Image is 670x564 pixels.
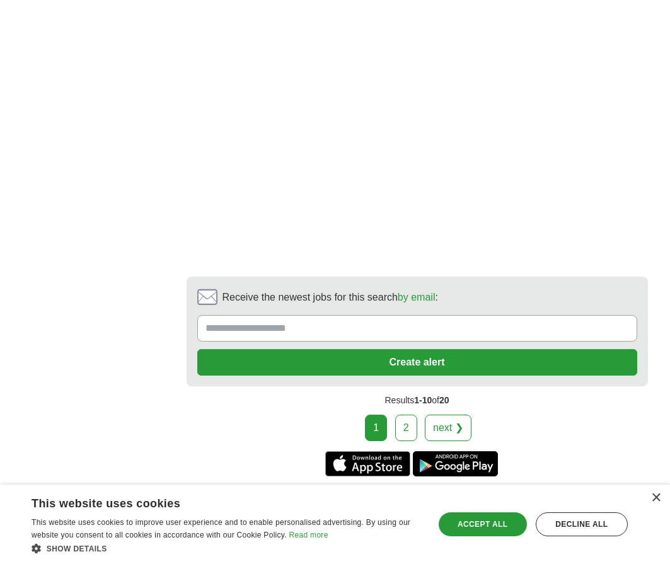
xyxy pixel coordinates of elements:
[425,415,471,441] a: next ❯
[651,493,661,503] div: Close
[439,395,449,405] span: 20
[325,451,410,476] a: Get the iPhone app
[365,415,387,441] div: 1
[536,512,628,536] div: Decline all
[413,451,498,476] a: Get the Android app
[395,415,417,441] a: 2
[47,544,107,553] span: Show details
[32,542,422,555] div: Show details
[414,395,432,405] span: 1-10
[439,512,527,536] div: Accept all
[289,531,328,539] a: Read more, opens a new window
[187,386,648,415] div: Results of
[32,518,410,539] span: This website uses cookies to improve user experience and to enable personalised advertising. By u...
[222,290,438,305] span: Receive the newest jobs for this search :
[398,292,436,302] a: by email
[32,492,390,511] div: This website uses cookies
[197,349,637,376] button: Create alert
